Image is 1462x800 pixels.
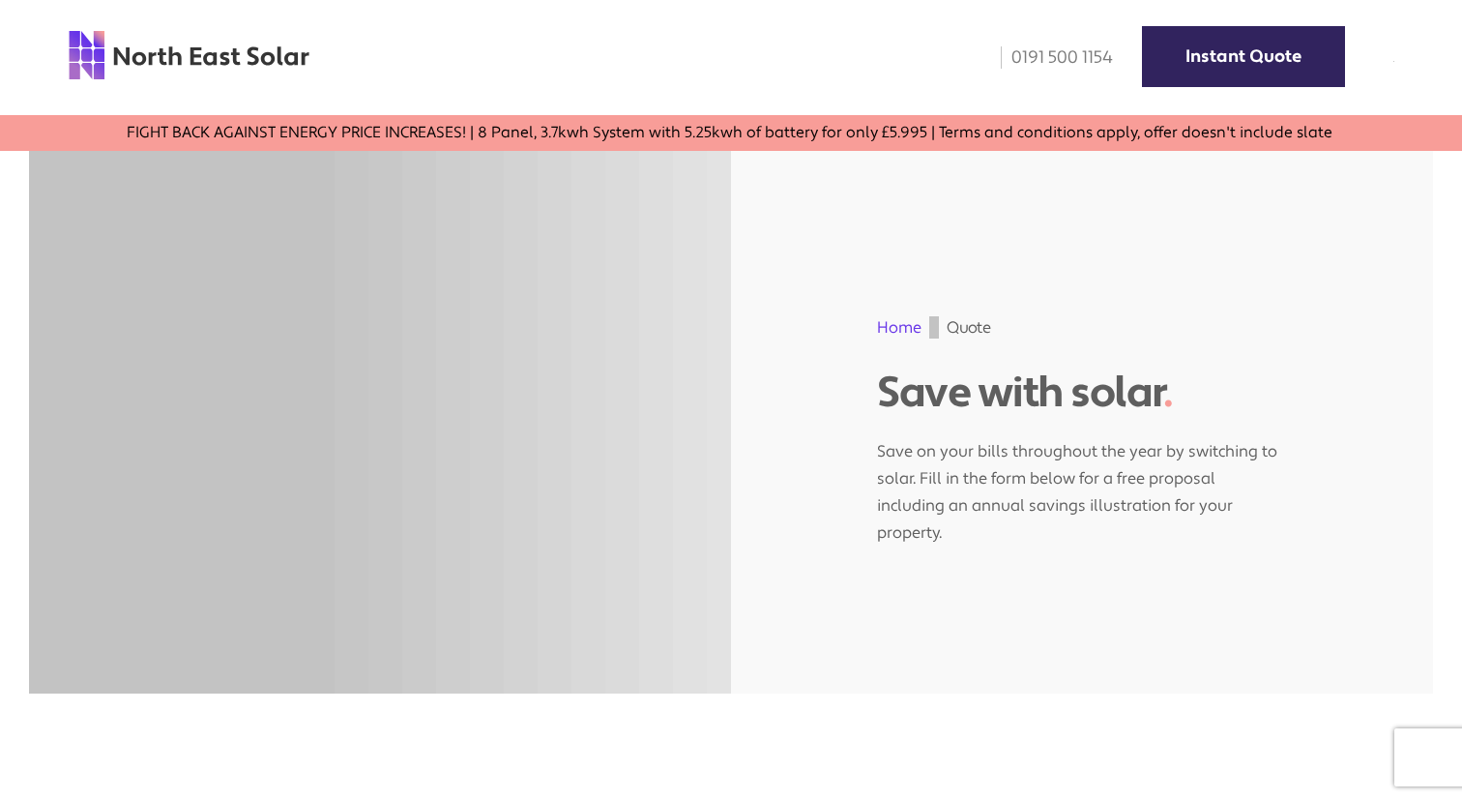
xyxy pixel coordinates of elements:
img: gif;base64,R0lGODdhAQABAPAAAMPDwwAAACwAAAAAAQABAAACAkQBADs= [929,316,939,339]
img: menu icon [1393,61,1394,62]
img: phone icon [1001,46,1002,69]
span: Quote [947,316,990,339]
img: north east solar logo [68,29,310,81]
a: Home [877,317,921,338]
h1: Save with solar [877,368,1287,419]
p: Save on your bills throughout the year by switching to solar. Fill in the form below for a free p... [877,419,1287,547]
a: 0191 500 1154 [987,46,1113,69]
a: Instant Quote [1142,26,1345,87]
span: . [1163,366,1173,420]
